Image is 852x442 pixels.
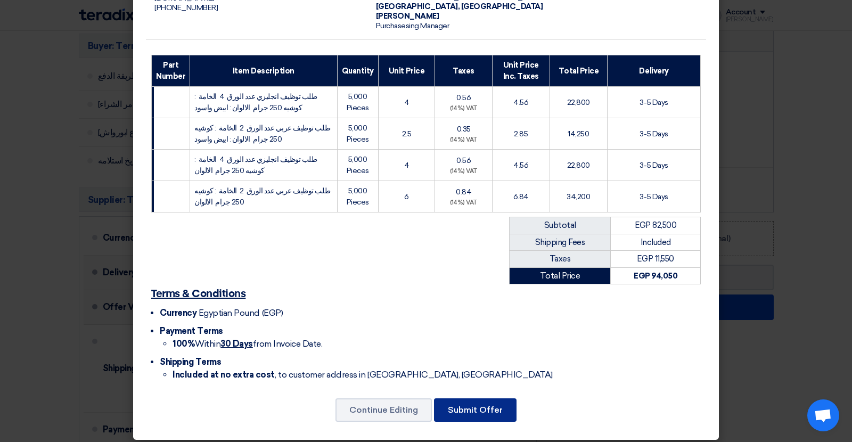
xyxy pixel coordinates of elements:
[173,339,322,349] span: Within from Invoice Date.
[640,161,668,170] span: 3-5 Days
[152,55,190,87] th: Part Number
[568,129,589,138] span: 14,250
[194,155,317,175] span: طلب توظيف انجليزي عدد الورق 4 الخامة : كوشيه 250 جرام الالوان
[194,124,330,144] span: طلب توظيف عربي عدد الورق 2 الخامة : كوشيه 250 جرام الالوان : ابيض واسود
[641,238,671,247] span: Included
[493,55,550,87] th: Unit Price Inc. Taxes
[510,267,611,284] td: Total Price
[173,369,701,381] li: , to customer address in [GEOGRAPHIC_DATA], [GEOGRAPHIC_DATA]
[402,129,412,138] span: 2.5
[173,370,275,380] strong: Included at no extra cost
[608,55,701,87] th: Delivery
[567,192,590,201] span: 34,200
[510,217,611,234] td: Subtotal
[439,199,488,208] div: (14%) VAT
[376,21,449,30] span: Purchasesing Manager
[513,161,528,170] span: 4.56
[154,3,218,12] span: [PHONE_NUMBER]
[640,98,668,107] span: 3-5 Days
[640,192,668,201] span: 3-5 Days
[456,187,471,197] span: 0.84
[347,124,369,144] span: 5,000 Pieces
[151,289,245,299] u: Terms & Conditions
[376,12,439,21] span: [PERSON_NAME]
[347,155,369,175] span: 5,000 Pieces
[510,234,611,251] td: Shipping Fees
[160,357,221,367] span: Shipping Terms
[435,55,493,87] th: Taxes
[567,161,590,170] span: 22,800
[347,92,369,112] span: 5,000 Pieces
[513,192,529,201] span: 6.84
[434,398,517,422] button: Submit Offer
[514,129,528,138] span: 2.85
[404,192,409,201] span: 6
[199,308,283,318] span: Egyptian Pound (EGP)
[640,129,668,138] span: 3-5 Days
[611,217,701,234] td: EGP 82,500
[173,339,195,349] strong: 100%
[456,93,471,102] span: 0.56
[457,125,471,134] span: 0.35
[550,55,607,87] th: Total Price
[347,186,369,207] span: 5,000 Pieces
[378,55,435,87] th: Unit Price
[634,271,677,281] strong: EGP 94,050
[404,98,409,107] span: 4
[807,399,839,431] a: Open chat
[439,167,488,176] div: (14%) VAT
[439,136,488,145] div: (14%) VAT
[335,398,432,422] button: Continue Editing
[439,104,488,113] div: (14%) VAT
[567,98,590,107] span: 22,800
[194,186,330,207] span: طلب توظيف عربي عدد الورق 2 الخامة : كوشيه 250 جرام الالوان
[160,308,196,318] span: Currency
[220,339,253,349] u: 30 Days
[513,98,528,107] span: 4.56
[510,251,611,268] td: Taxes
[190,55,337,87] th: Item Description
[404,161,409,170] span: 4
[456,156,471,165] span: 0.56
[337,55,378,87] th: Quantity
[160,326,223,336] span: Payment Terms
[194,92,317,112] span: طلب توظيف انجليزي عدد الورق 4 الخامة : كوشيه 250 جرام الالوان : ابيض واسود
[637,254,674,264] span: EGP 11,550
